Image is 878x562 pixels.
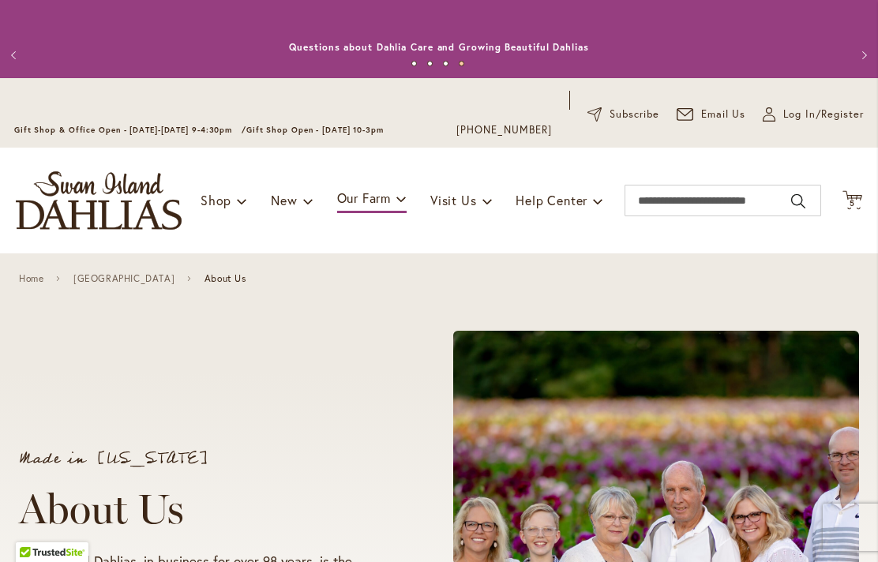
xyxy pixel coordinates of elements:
a: Subscribe [587,107,659,122]
a: Log In/Register [763,107,864,122]
button: 5 [842,190,862,212]
span: Subscribe [610,107,659,122]
p: Made in [US_STATE] [19,451,393,466]
button: 4 of 4 [459,61,464,66]
a: [GEOGRAPHIC_DATA] [73,273,174,284]
button: 3 of 4 [443,61,448,66]
h1: About Us [19,485,393,533]
a: Home [19,273,43,284]
span: Email Us [701,107,746,122]
span: 5 [850,198,855,208]
button: 2 of 4 [427,61,433,66]
a: Questions about Dahlia Care and Growing Beautiful Dahlias [289,41,588,53]
span: About Us [204,273,246,284]
button: Next [846,39,878,71]
span: Our Farm [337,189,391,206]
span: Gift Shop Open - [DATE] 10-3pm [246,125,384,135]
a: store logo [16,171,182,230]
span: Help Center [516,192,587,208]
span: Visit Us [430,192,476,208]
button: 1 of 4 [411,61,417,66]
span: Shop [201,192,231,208]
a: Email Us [677,107,746,122]
span: Log In/Register [783,107,864,122]
a: [PHONE_NUMBER] [456,122,552,138]
span: New [271,192,297,208]
span: Gift Shop & Office Open - [DATE]-[DATE] 9-4:30pm / [14,125,246,135]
